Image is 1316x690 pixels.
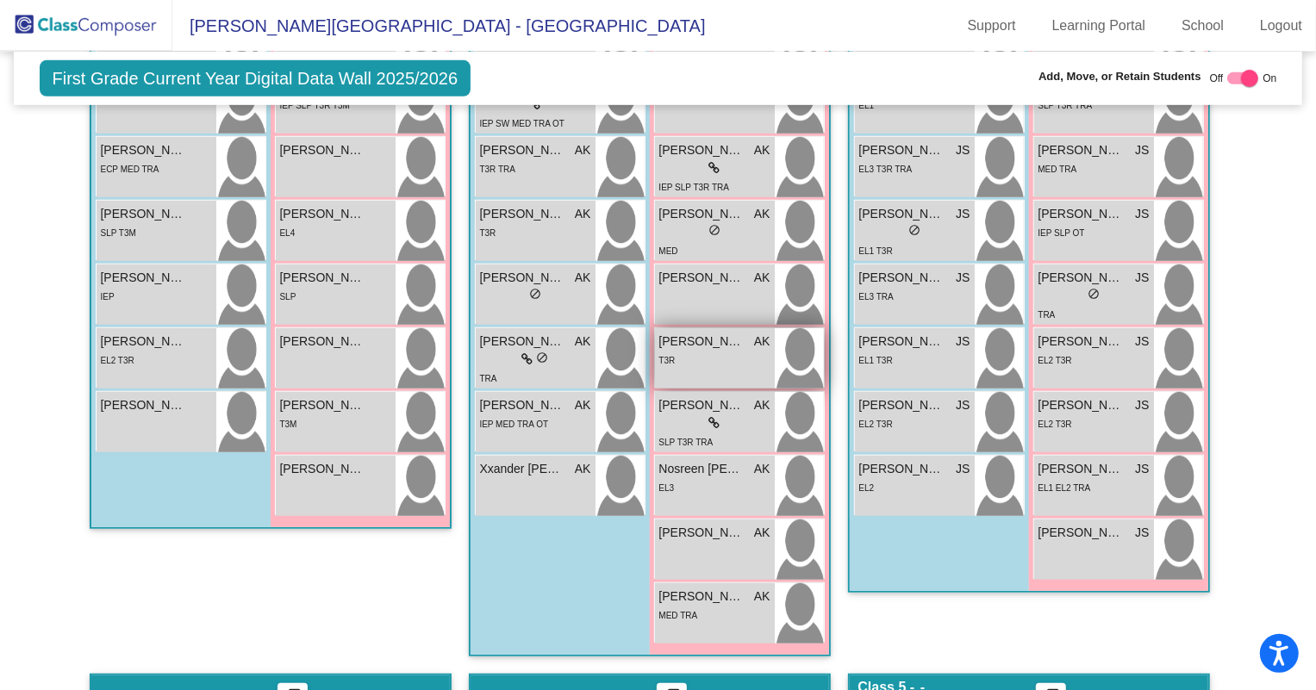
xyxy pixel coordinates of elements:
span: [PERSON_NAME] [PERSON_NAME] [1038,460,1125,478]
span: [PERSON_NAME] [659,587,745,606]
span: EL4 [280,228,296,238]
span: AK [754,269,770,287]
span: [PERSON_NAME][DEMOGRAPHIC_DATA] [101,205,187,223]
span: [PERSON_NAME] [101,333,187,351]
span: ECP MED TRA [101,165,159,174]
span: T3R [480,228,496,238]
span: JS [1135,269,1149,287]
span: [PERSON_NAME] [1038,205,1125,223]
span: EL3 [659,483,675,493]
span: [PERSON_NAME] [659,205,745,223]
span: AK [754,524,770,542]
span: EL3 T3R TRA [859,165,913,174]
span: IEP SW MED TRA OT [480,119,565,128]
span: [PERSON_NAME] [659,141,745,159]
span: JS [1135,333,1149,351]
span: SLP [280,292,296,301]
span: AK [754,396,770,414]
span: [PERSON_NAME] [280,460,366,478]
span: T3R TRA [480,165,516,174]
span: [PERSON_NAME] [PERSON_NAME] [659,333,745,351]
span: do_not_disturb_alt [908,224,920,236]
span: EL2 T3R [101,356,134,365]
span: [PERSON_NAME] [PERSON_NAME] [1038,524,1125,542]
span: [PERSON_NAME] [280,269,366,287]
span: On [1263,71,1276,86]
span: EL3 TRA [859,292,894,301]
span: [PERSON_NAME] [1038,396,1125,414]
span: JS [956,333,970,351]
span: EL1 T3R [859,356,893,365]
span: [PERSON_NAME] [859,396,945,414]
span: do_not_disturb_alt [529,288,541,300]
span: [PERSON_NAME] [659,524,745,542]
span: EL1 EL2 TRA [1038,483,1091,493]
span: SLP T3R TRA [659,438,714,447]
span: [PERSON_NAME] [480,141,566,159]
span: [PERSON_NAME] [101,396,187,414]
span: [PERSON_NAME] [480,396,566,414]
span: SLP T3R TRA [1038,101,1093,110]
span: JS [1135,396,1149,414]
span: [PERSON_NAME] [480,333,566,351]
span: do_not_disturb_alt [708,224,720,236]
span: [PERSON_NAME] [859,141,945,159]
span: JS [1135,205,1149,223]
span: [PERSON_NAME] [859,269,945,287]
span: Nosreen [PERSON_NAME] [659,460,745,478]
span: [PERSON_NAME] [480,269,566,287]
a: Logout [1246,12,1316,40]
span: [PERSON_NAME] [659,396,745,414]
span: [PERSON_NAME] [859,333,945,351]
span: TRA [1038,310,1056,320]
span: AK [575,333,591,351]
span: [PERSON_NAME] [1038,141,1125,159]
span: [PERSON_NAME] [1038,333,1125,351]
span: IEP SLP T3R TRA [659,183,730,192]
span: TRA [480,374,497,383]
span: First Grade Current Year Digital Data Wall 2025/2026 [40,60,471,96]
span: AK [754,205,770,223]
span: MED [659,246,678,256]
a: School [1168,12,1238,40]
span: [PERSON_NAME][GEOGRAPHIC_DATA] - [GEOGRAPHIC_DATA] [172,12,706,40]
span: EL1 [859,101,875,110]
span: [PERSON_NAME] [859,205,945,223]
span: T3M [280,420,297,429]
span: [PERSON_NAME] [101,269,187,287]
span: JS [956,460,970,478]
span: Xxander [PERSON_NAME] [480,460,566,478]
span: IEP [101,292,115,301]
span: AK [754,587,770,606]
span: EL2 T3R [1038,356,1072,365]
span: IEP MED TRA OT [480,420,549,429]
span: AK [575,396,591,414]
span: AK [575,205,591,223]
span: MED TRA [659,611,698,620]
a: Learning Portal [1038,12,1160,40]
span: JS [956,141,970,159]
span: IEP SLP OT [1038,228,1085,238]
span: [PERSON_NAME] [659,269,745,287]
span: AK [754,460,770,478]
span: [PERSON_NAME] [280,205,366,223]
span: Add, Move, or Retain Students [1038,68,1201,85]
span: EL2 T3R [859,420,893,429]
span: JS [956,205,970,223]
span: EL1 T3R [859,246,893,256]
span: MED TRA [1038,165,1077,174]
span: JS [1135,141,1149,159]
span: [PERSON_NAME] [101,141,187,159]
span: AK [754,333,770,351]
span: SLP T3M [101,228,136,238]
span: EL2 T3R [1038,420,1072,429]
span: JS [1135,524,1149,542]
span: AK [754,141,770,159]
span: [PERSON_NAME] [280,141,366,159]
span: JS [956,269,970,287]
span: AK [575,141,591,159]
span: do_not_disturb_alt [537,351,549,364]
span: T3R [659,356,676,365]
span: AK [575,460,591,478]
span: [PERSON_NAME] [859,460,945,478]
